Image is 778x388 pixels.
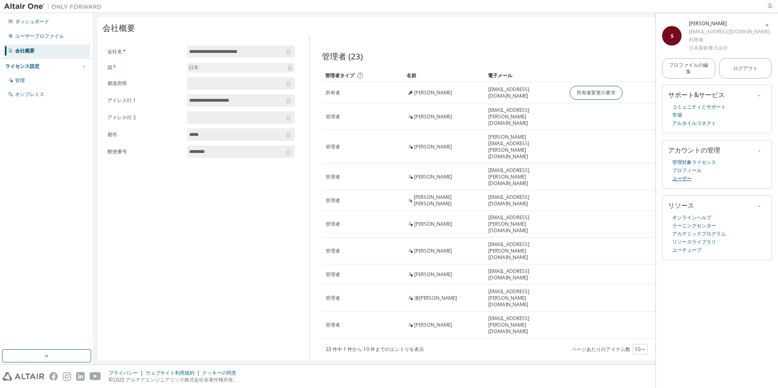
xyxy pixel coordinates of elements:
span: 管理者 [326,174,340,180]
span: [EMAIL_ADDRESS][DOMAIN_NAME] [488,268,562,281]
span: 管理者 [326,271,340,278]
a: アルタイルコネクト [672,119,716,127]
div: クッキーの同意 [202,370,241,376]
div: ユーザープロファイル [15,33,64,39]
a: コミュニティとサポート [672,103,726,111]
img: facebook.svg [49,372,58,381]
span: 23 件中 1 件から 10 件までのエントリを表示 [326,346,424,353]
span: [EMAIL_ADDRESS][PERSON_NAME][DOMAIN_NAME] [488,167,562,187]
label: アドレス行 1 [107,97,182,104]
span: [PERSON_NAME] [414,271,452,278]
img: altair_logo.svg [2,372,44,381]
span: 管理者 [326,144,340,150]
font: ページn。 [655,346,677,353]
button: ログアウト [719,58,772,78]
a: プロフィール [672,166,702,174]
span: サポート&サービス [668,90,725,99]
span: 管理者 [326,113,340,120]
font: 会社名 [107,48,122,55]
span: [PERSON_NAME] [414,322,452,328]
div: プライバシー [109,370,146,376]
span: アカウントの管理 [668,146,720,155]
font: 国 [107,64,112,71]
font: ページあたりのアイテム数 [572,346,630,353]
span: [EMAIL_ADDRESS][PERSON_NAME][DOMAIN_NAME] [488,288,562,308]
span: [PERSON_NAME] [414,248,452,254]
img: linkedin.svg [76,372,85,381]
span: [PERSON_NAME][EMAIL_ADDRESS][PERSON_NAME][DOMAIN_NAME] [488,134,562,160]
span: [EMAIL_ADDRESS][DOMAIN_NAME] [488,194,562,207]
span: 漆[PERSON_NAME] [414,295,457,301]
span: 所有者 [326,89,340,96]
img: youtube.svg [90,372,101,381]
a: プロファイルの編集 [662,58,715,78]
div: ライセンス設定 [5,63,39,70]
a: 市場 [672,111,682,119]
div: Saaya Kanayama [689,20,770,28]
span: [EMAIL_ADDRESS][PERSON_NAME][DOMAIN_NAME] [488,107,562,126]
a: ユーチューブ [672,246,702,254]
div: オンプレミス [15,91,44,98]
label: 都市 [107,131,182,138]
button: 所有者変更の要求 [570,86,623,100]
span: 管理者 [326,221,340,227]
div: 管理 [15,77,25,84]
span: [PERSON_NAME] [414,221,452,227]
span: 管理者 [326,322,340,328]
span: リソース [668,201,694,210]
a: ユーザー [672,174,692,183]
a: リソースライブラリ [672,238,716,246]
a: アカデミックプログラム [672,230,726,238]
span: [EMAIL_ADDRESS][DOMAIN_NAME] [488,86,562,99]
span: プロファイルの編集 [669,62,708,75]
font: 10 [635,346,640,353]
label: 都道府県 [107,80,182,87]
span: 会社概要 [103,22,135,34]
span: 管理者タイプ [325,72,354,79]
span: [EMAIL_ADDRESS][PERSON_NAME][DOMAIN_NAME] [488,315,562,335]
div: ウェブサイト利用規約 [146,370,202,376]
span: [PERSON_NAME] [414,89,452,96]
span: [PERSON_NAME] [414,174,452,180]
span: 管理者 [326,197,340,204]
a: 管理対象ライセンス [672,158,716,166]
div: 日本 [188,63,200,72]
span: 管理者 [326,248,340,254]
a: オンラインヘルプ [672,214,711,222]
span: [PERSON_NAME] [414,113,452,120]
span: [EMAIL_ADDRESS][PERSON_NAME][DOMAIN_NAME] [488,214,562,234]
img: アルタイルワン [4,2,106,11]
div: 日本 [187,63,295,72]
div: 電子メール [488,69,563,82]
span: S [671,33,673,39]
span: ログアウト [733,62,758,75]
div: 会社概要 [15,48,35,54]
label: 郵便番号 [107,148,182,155]
font: 2025 アルテアエンジニアリング株式会社全著作権所有。 [113,376,238,383]
div: ダッシュボード [15,18,49,25]
label: アドレス行 2 [107,114,182,121]
div: 利用者 [689,36,770,44]
span: [PERSON_NAME] [414,144,452,150]
div: [EMAIL_ADDRESS][DOMAIN_NAME] [689,28,770,36]
div: 日本製鉄株式会社 [689,44,770,52]
p: © [109,376,241,383]
span: [EMAIL_ADDRESS][PERSON_NAME][DOMAIN_NAME] [488,241,562,261]
span: [PERSON_NAME] [PERSON_NAME] [414,194,481,207]
img: instagram.svg [63,372,71,381]
a: ラーニングセンター [672,222,716,230]
span: 管理者 [326,295,340,301]
span: 管理者 (23) [322,50,363,62]
div: 名前 [406,69,481,82]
